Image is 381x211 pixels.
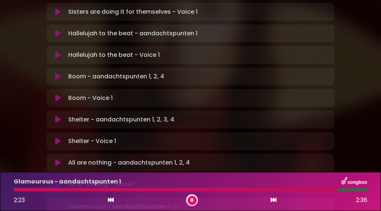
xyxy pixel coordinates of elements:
[68,7,198,16] p: Sisters are doing it for themselves - Voice 1
[14,196,25,204] span: 2:23
[68,72,164,81] p: Boom - aandachtspunten 1, 2, 4
[68,94,113,103] p: Boom - Voice 1
[68,137,116,146] p: Shelter - Voice 1
[14,177,121,186] p: Glamourous - aandachtspunten 1
[341,177,367,186] img: songbox-logo-white.png
[68,29,198,38] p: Hallelujah to the beat - aandachtspunten 1
[68,115,174,124] p: Shelter - aandachtspunten 1, 2, 3, 4
[356,196,367,205] span: 2:36
[68,51,160,59] p: Hallelujah to the beat - Voice 1
[68,158,190,167] p: All are nothing - aandachtspunten 1, 2, 4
